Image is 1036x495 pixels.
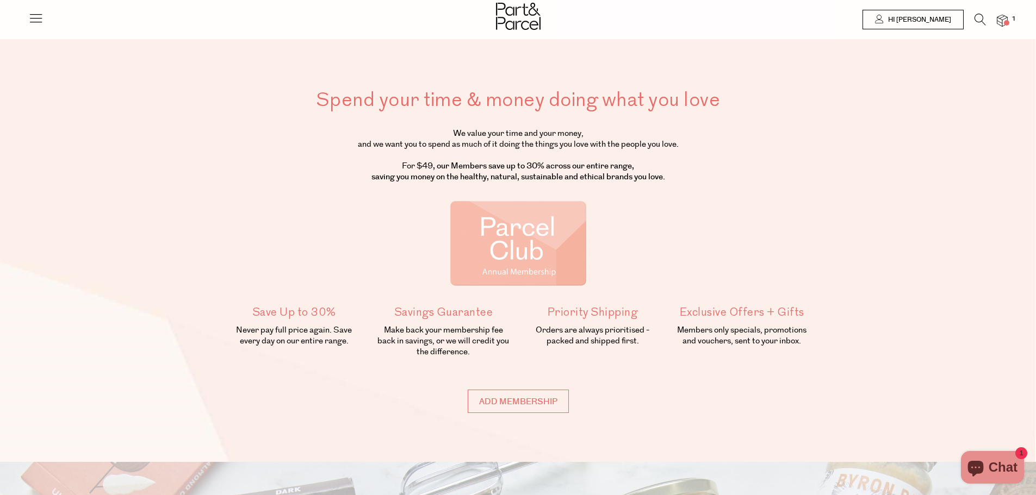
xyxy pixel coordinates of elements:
span: Hi [PERSON_NAME] [885,15,951,24]
a: 1 [997,15,1008,26]
p: Orders are always prioritised - packed and shipped first. [524,325,661,347]
p: Members only specials, promotions and vouchers, sent to your inbox. [673,325,811,347]
img: Part&Parcel [496,3,541,30]
strong: , our Members save up to 30% across our entire range, saving you money on the healthy, natural, s... [371,160,665,183]
p: Never pay full price again. Save every day on our entire range. [226,325,363,347]
h1: Spend your time & money doing what you love [226,87,811,113]
h5: Save Up to 30% [226,304,363,321]
p: Make back your membership fee back in savings, or we will credit you the difference. [375,325,512,358]
h5: Savings Guarantee [375,304,512,321]
h5: Exclusive Offers + Gifts [673,304,811,321]
inbox-online-store-chat: Shopify online store chat [958,451,1027,486]
span: 1 [1009,14,1019,24]
input: Add membership [468,390,569,413]
p: We value your time and your money, and we want you to spend as much of it doing the things you lo... [226,128,811,183]
h5: Priority Shipping [524,304,661,321]
a: Hi [PERSON_NAME] [863,10,964,29]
